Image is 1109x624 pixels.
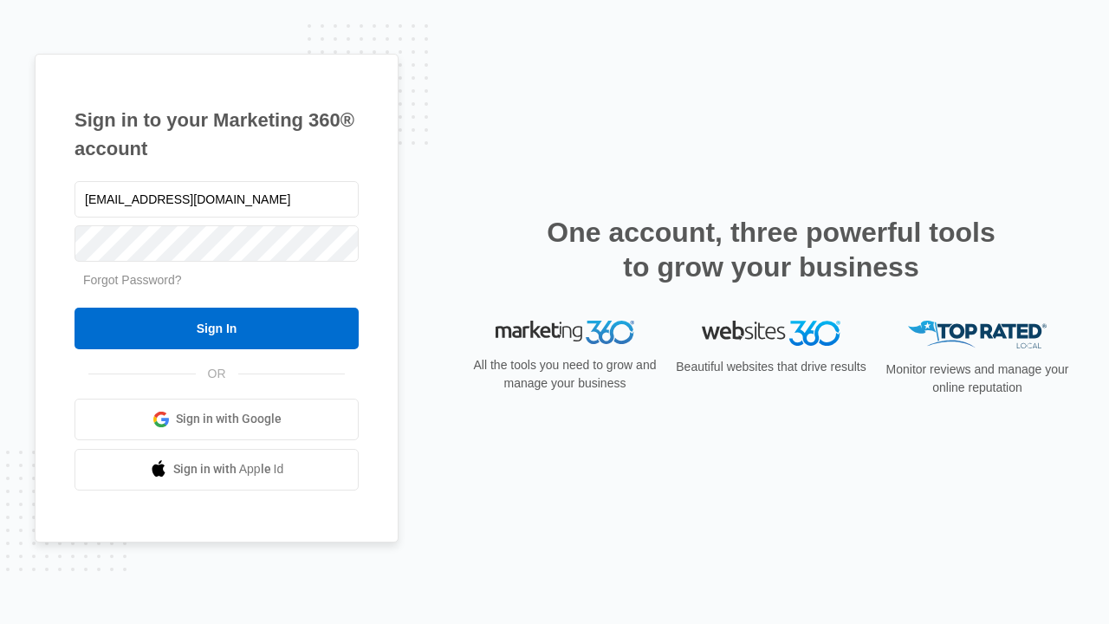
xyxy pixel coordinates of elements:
[75,399,359,440] a: Sign in with Google
[83,273,182,287] a: Forgot Password?
[75,449,359,491] a: Sign in with Apple Id
[674,358,868,376] p: Beautiful websites that drive results
[496,321,634,345] img: Marketing 360
[173,460,284,478] span: Sign in with Apple Id
[176,410,282,428] span: Sign in with Google
[75,106,359,163] h1: Sign in to your Marketing 360® account
[702,321,840,346] img: Websites 360
[75,308,359,349] input: Sign In
[908,321,1047,349] img: Top Rated Local
[542,215,1001,284] h2: One account, three powerful tools to grow your business
[880,361,1074,397] p: Monitor reviews and manage your online reputation
[75,181,359,218] input: Email
[196,365,238,383] span: OR
[468,356,662,393] p: All the tools you need to grow and manage your business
